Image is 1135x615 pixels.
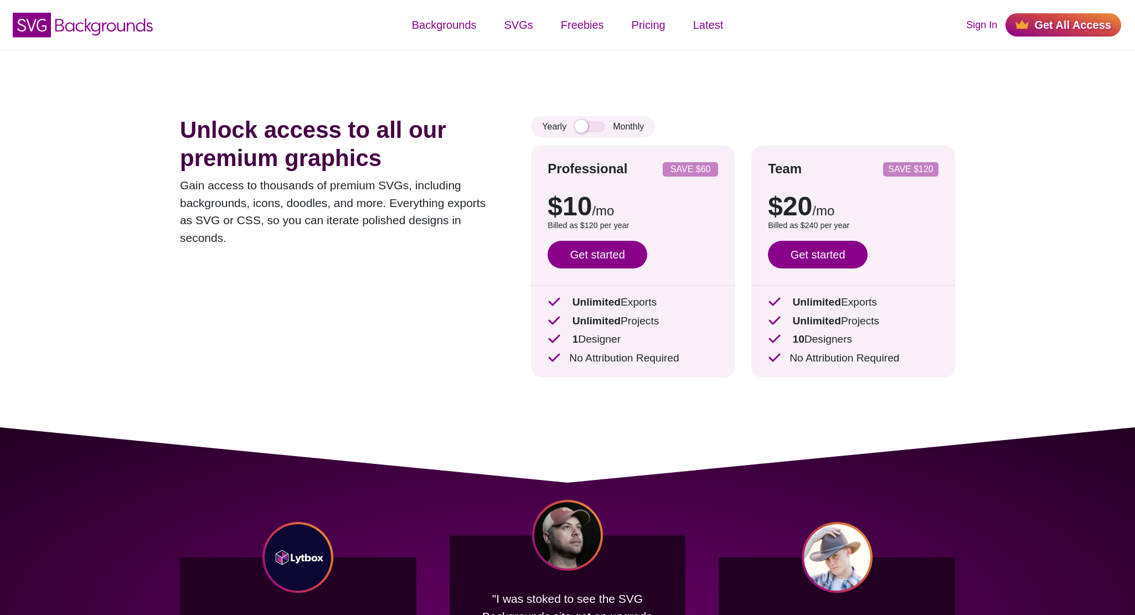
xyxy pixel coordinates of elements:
[768,241,868,268] a: Get started
[548,313,718,329] p: Projects
[572,296,621,308] strong: Unlimited
[548,161,627,176] strong: Professional
[548,241,647,268] a: Get started
[548,350,718,366] p: No Attribution Required
[888,165,934,174] p: SAVE $120
[548,193,718,220] p: $10
[667,165,714,174] p: SAVE $60
[262,522,333,593] img: Lytbox Co logo
[768,313,938,329] p: Projects
[572,333,579,345] strong: 1
[768,332,938,348] p: Designers
[491,8,547,42] a: SVGs
[966,18,997,33] a: Sign In
[768,294,938,311] p: Exports
[768,193,938,220] p: $20
[679,8,737,42] a: Latest
[531,116,655,137] div: Yearly Monthly
[792,315,840,327] strong: Unlimited
[547,8,618,42] a: Freebies
[792,333,804,345] strong: 10
[768,350,938,366] p: No Attribution Required
[398,8,491,42] a: Backgrounds
[1005,13,1121,37] a: Get All Access
[802,522,873,593] img: Jarod Peachey headshot
[768,161,802,176] strong: Team
[572,315,621,327] strong: Unlimited
[532,500,603,571] img: Chris Coyier headshot
[812,203,834,218] span: /mo
[548,220,718,232] p: Billed as $120 per year
[548,294,718,311] p: Exports
[768,220,938,232] p: Billed as $240 per year
[180,116,498,172] h1: Unlock access to all our premium graphics
[618,8,679,42] a: Pricing
[180,177,498,246] p: Gain access to thousands of premium SVGs, including backgrounds, icons, doodles, and more. Everyt...
[592,203,614,218] span: /mo
[548,332,718,348] p: Designer
[792,296,840,308] strong: Unlimited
